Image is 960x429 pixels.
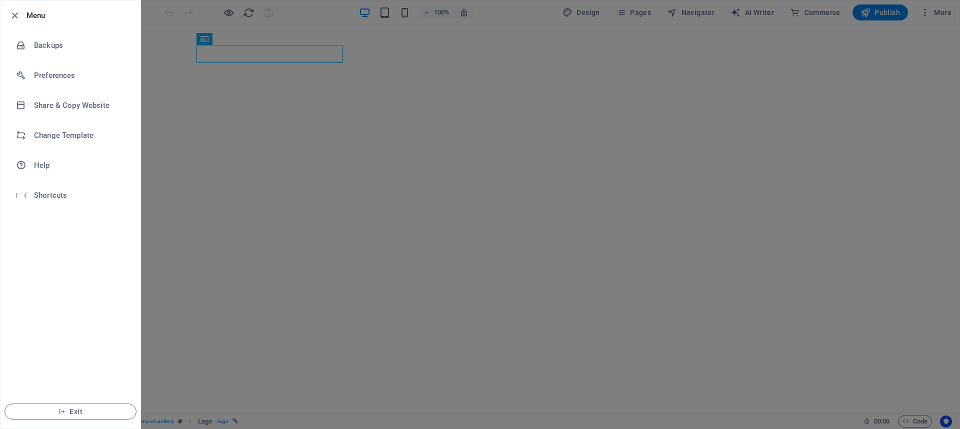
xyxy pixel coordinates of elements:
[0,150,140,180] a: Help
[13,408,128,416] span: Exit
[34,69,126,81] h6: Preferences
[34,129,126,141] h6: Change Template
[34,39,126,51] h6: Backups
[34,159,126,171] h6: Help
[34,189,126,201] h6: Shortcuts
[26,9,132,21] h6: Menu
[4,404,136,420] button: Exit
[34,99,126,111] h6: Share & Copy Website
